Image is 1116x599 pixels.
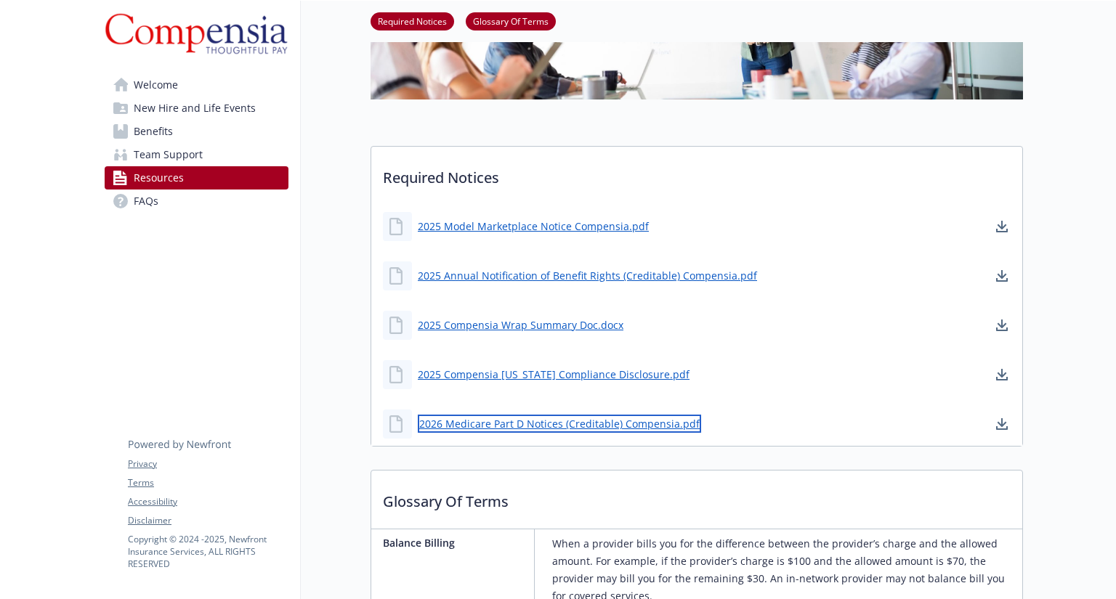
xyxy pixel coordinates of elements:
[418,367,690,382] a: 2025 Compensia [US_STATE] Compliance Disclosure.pdf
[105,143,288,166] a: Team Support
[371,470,1022,524] p: Glossary Of Terms
[371,147,1022,200] p: Required Notices
[134,190,158,213] span: FAQs
[418,219,649,234] a: 2025 Model Marketplace Notice Compensia.pdf
[418,268,757,283] a: 2025 Annual Notification of Benefit Rights (Creditable) Compensia.pdf
[466,14,556,28] a: Glossary Of Terms
[128,514,288,527] a: Disclaimer
[993,267,1011,285] a: download document
[128,476,288,489] a: Terms
[105,166,288,190] a: Resources
[383,535,528,550] p: Balance Billing
[371,14,454,28] a: Required Notices
[134,143,203,166] span: Team Support
[993,415,1011,433] a: download document
[134,97,256,120] span: New Hire and Life Events
[993,366,1011,383] a: download document
[134,120,173,143] span: Benefits
[134,73,178,97] span: Welcome
[105,120,288,143] a: Benefits
[105,73,288,97] a: Welcome
[134,166,184,190] span: Resources
[418,415,701,433] a: 2026 Medicare Part D Notices (Creditable) Compensia.pdf
[128,495,288,508] a: Accessibility
[128,457,288,470] a: Privacy
[105,190,288,213] a: FAQs
[993,317,1011,334] a: download document
[418,317,623,333] a: 2025 Compensia Wrap Summary Doc.docx
[993,218,1011,235] a: download document
[128,533,288,570] p: Copyright © 2024 - 2025 , Newfront Insurance Services, ALL RIGHTS RESERVED
[105,97,288,120] a: New Hire and Life Events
